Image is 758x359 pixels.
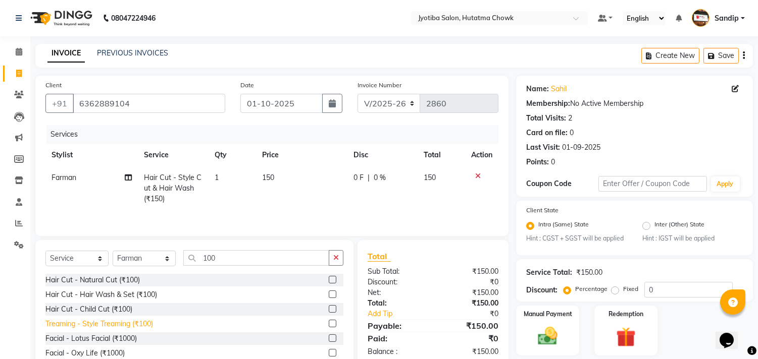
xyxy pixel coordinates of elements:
div: Services [46,125,506,144]
th: Price [256,144,347,166]
div: Discount: [360,277,433,287]
div: Treaming - Style Treaming (₹100) [45,319,153,329]
div: Payable: [360,320,433,332]
span: 0 F [353,172,364,183]
div: Service Total: [526,267,572,278]
div: Name: [526,84,549,94]
div: Facial - Lotus Facial (₹1000) [45,333,137,344]
th: Stylist [45,144,138,166]
label: Invoice Number [358,81,401,90]
img: _cash.svg [532,325,564,347]
div: ₹150.00 [433,287,507,298]
th: Qty [209,144,256,166]
div: ₹150.00 [433,266,507,277]
a: Sahil [551,84,567,94]
th: Service [138,144,209,166]
span: 0 % [374,172,386,183]
div: Hair Cut - Child Cut (₹100) [45,304,132,315]
div: ₹0 [433,332,507,344]
img: Sandip [692,9,710,27]
div: Membership: [526,98,570,109]
div: 0 [551,157,555,167]
label: Client State [526,206,559,215]
div: No Active Membership [526,98,743,109]
button: Create New [641,48,699,64]
th: Disc [347,144,418,166]
div: ₹150.00 [433,298,507,309]
a: INVOICE [47,44,85,63]
div: 2 [568,113,572,124]
label: Redemption [609,310,643,319]
iframe: chat widget [716,319,748,349]
div: ₹150.00 [433,346,507,357]
div: Hair Cut - Hair Wash & Set (₹100) [45,289,157,300]
div: Hair Cut - Natural Cut (₹100) [45,275,140,285]
div: Last Visit: [526,142,560,153]
th: Action [465,144,498,166]
div: Balance : [360,346,433,357]
input: Search or Scan [183,250,329,266]
div: Net: [360,287,433,298]
label: Client [45,81,62,90]
label: Percentage [575,284,608,293]
div: Coupon Code [526,178,598,189]
div: Paid: [360,332,433,344]
div: ₹150.00 [576,267,602,278]
div: Sub Total: [360,266,433,277]
input: Enter Offer / Coupon Code [598,176,706,192]
a: Add Tip [360,309,445,319]
div: ₹0 [445,309,507,319]
span: Hair Cut - Style Cut & Hair Wash (₹150) [144,173,201,203]
div: Total: [360,298,433,309]
div: Points: [526,157,549,167]
small: Hint : CGST + SGST will be applied [526,234,627,243]
div: Card on file: [526,128,568,138]
label: Inter (Other) State [654,220,704,232]
small: Hint : IGST will be applied [642,234,743,243]
div: Discount: [526,285,558,295]
button: +91 [45,94,74,113]
img: _gift.svg [610,325,642,349]
input: Search by Name/Mobile/Email/Code [73,94,225,113]
div: 0 [570,128,574,138]
label: Fixed [623,284,638,293]
span: Farman [52,173,76,182]
label: Manual Payment [524,310,572,319]
span: 150 [424,173,436,182]
span: 150 [262,173,274,182]
span: Sandip [715,13,739,24]
div: ₹150.00 [433,320,507,332]
th: Total [418,144,466,166]
span: Total [368,251,391,262]
span: | [368,172,370,183]
a: PREVIOUS INVOICES [97,48,168,57]
label: Date [240,81,254,90]
button: Save [703,48,739,64]
span: 1 [215,173,219,182]
b: 08047224946 [111,4,156,32]
div: Facial - Oxy Life (₹1000) [45,348,125,358]
div: Total Visits: [526,113,566,124]
img: logo [26,4,95,32]
button: Apply [711,176,740,192]
label: Intra (Same) State [538,220,589,232]
div: ₹0 [433,277,507,287]
div: 01-09-2025 [562,142,600,153]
